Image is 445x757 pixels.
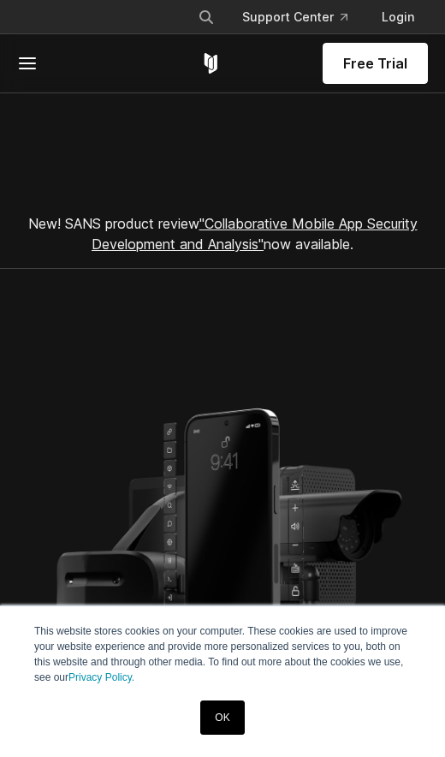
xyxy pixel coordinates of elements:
[368,2,428,33] a: Login
[28,215,418,253] span: New! SANS product review now available.
[343,53,407,74] span: Free Trial
[184,2,428,33] div: Navigation Menu
[228,2,361,33] a: Support Center
[200,700,244,735] a: OK
[27,391,418,683] img: Corellium_HomepageBanner_Mobile-Inline
[34,623,411,685] p: This website stores cookies on your computer. These cookies are used to improve your website expe...
[92,215,418,253] a: "Collaborative Mobile App Security Development and Analysis"
[68,671,134,683] a: Privacy Policy.
[200,53,222,74] a: Corellium Home
[323,43,428,84] a: Free Trial
[191,2,222,33] button: Search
